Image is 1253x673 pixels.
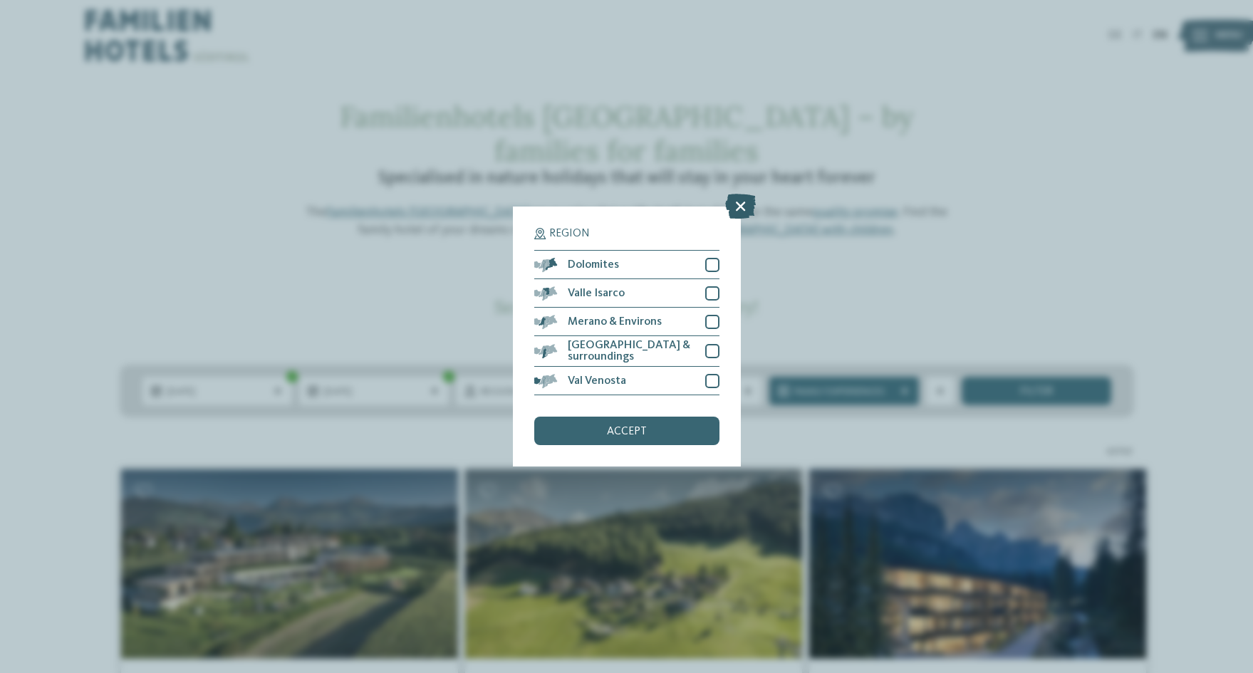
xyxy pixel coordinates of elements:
span: Dolomites [568,259,619,271]
span: Val Venosta [568,375,626,387]
span: Valle Isarco [568,288,625,299]
span: [GEOGRAPHIC_DATA] & surroundings [568,340,695,362]
span: accept [607,426,647,437]
span: Merano & Environs [568,316,662,328]
span: Region [549,228,590,239]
